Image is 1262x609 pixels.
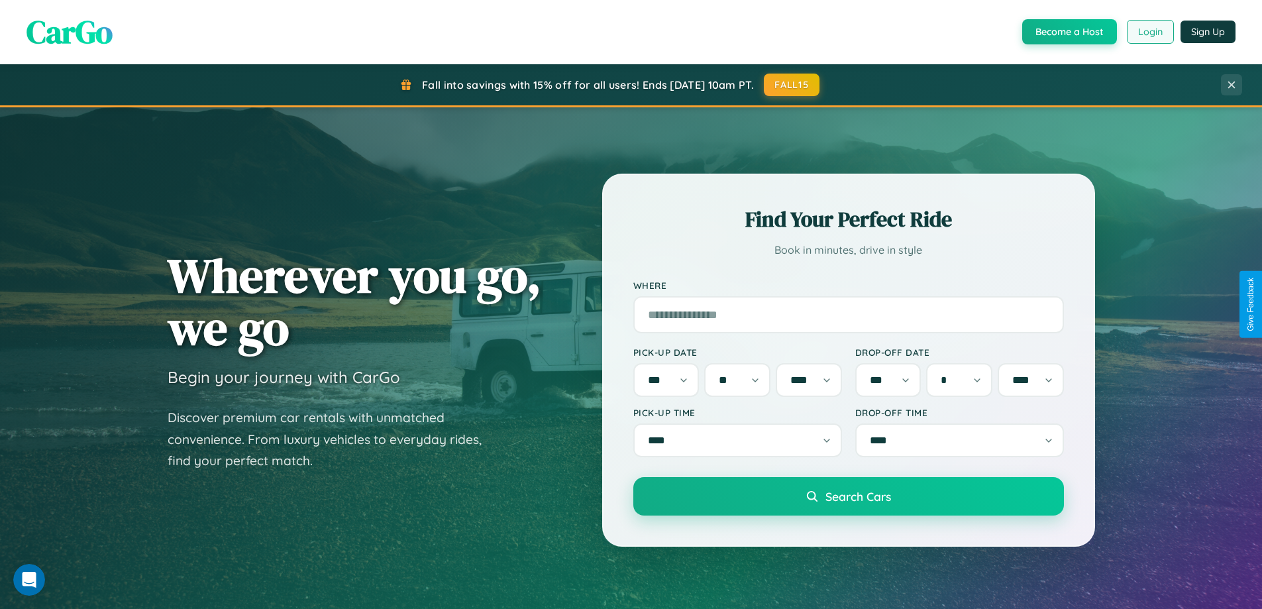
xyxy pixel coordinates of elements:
button: Sign Up [1181,21,1236,43]
p: Discover premium car rentals with unmatched convenience. From luxury vehicles to everyday rides, ... [168,407,499,472]
p: Book in minutes, drive in style [633,241,1064,260]
label: Pick-up Date [633,347,842,358]
label: Where [633,280,1064,291]
button: Login [1127,20,1174,44]
iframe: Intercom live chat [13,564,45,596]
button: Become a Host [1022,19,1117,44]
button: FALL15 [764,74,819,96]
h1: Wherever you go, we go [168,249,541,354]
span: CarGo [26,10,113,54]
label: Drop-off Time [855,407,1064,418]
button: Search Cars [633,477,1064,516]
label: Pick-up Time [633,407,842,418]
label: Drop-off Date [855,347,1064,358]
h3: Begin your journey with CarGo [168,367,400,387]
h2: Find Your Perfect Ride [633,205,1064,234]
span: Fall into savings with 15% off for all users! Ends [DATE] 10am PT. [422,78,754,91]
span: Search Cars [825,489,891,504]
div: Give Feedback [1246,278,1255,331]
